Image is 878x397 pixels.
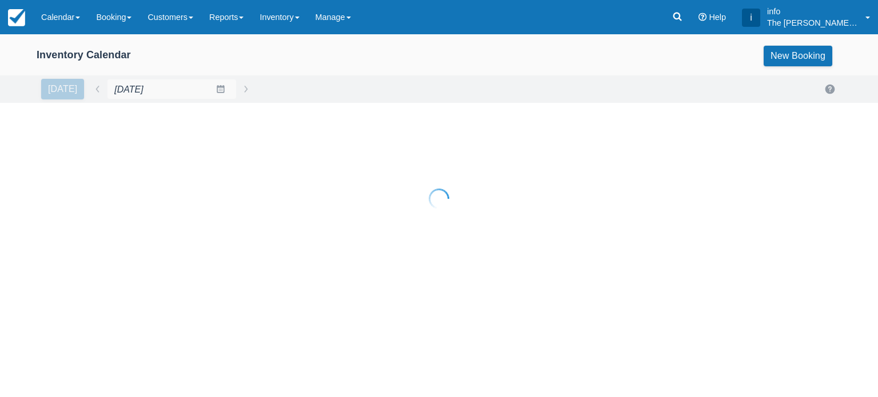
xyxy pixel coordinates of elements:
input: Date [107,79,237,99]
a: New Booking [764,46,832,66]
div: Inventory Calendar [37,49,131,62]
i: Help [699,13,707,21]
p: info [767,6,859,17]
p: The [PERSON_NAME] Shale Geoscience Foundation [767,17,859,29]
span: Help [709,13,726,22]
img: checkfront-main-nav-mini-logo.png [8,9,25,26]
div: i [742,9,760,27]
